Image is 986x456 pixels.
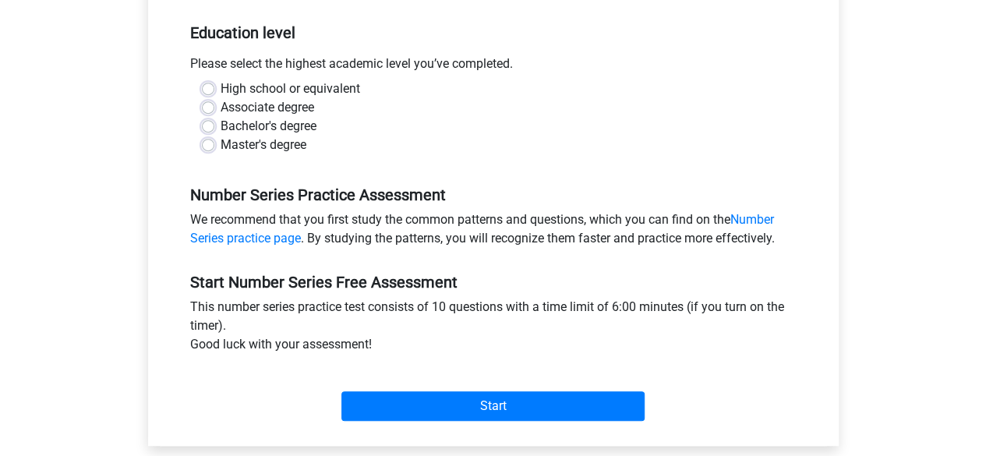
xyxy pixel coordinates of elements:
[190,17,797,48] h5: Education level
[178,298,808,360] div: This number series practice test consists of 10 questions with a time limit of 6:00 minutes (if y...
[221,80,360,98] label: High school or equivalent
[221,136,306,154] label: Master's degree
[190,273,797,292] h5: Start Number Series Free Assessment
[341,391,645,421] input: Start
[190,212,774,246] a: Number Series practice page
[178,210,808,254] div: We recommend that you first study the common patterns and questions, which you can find on the . ...
[221,98,314,117] label: Associate degree
[178,55,808,80] div: Please select the highest academic level you’ve completed.
[221,117,316,136] label: Bachelor's degree
[190,186,797,204] h5: Number Series Practice Assessment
